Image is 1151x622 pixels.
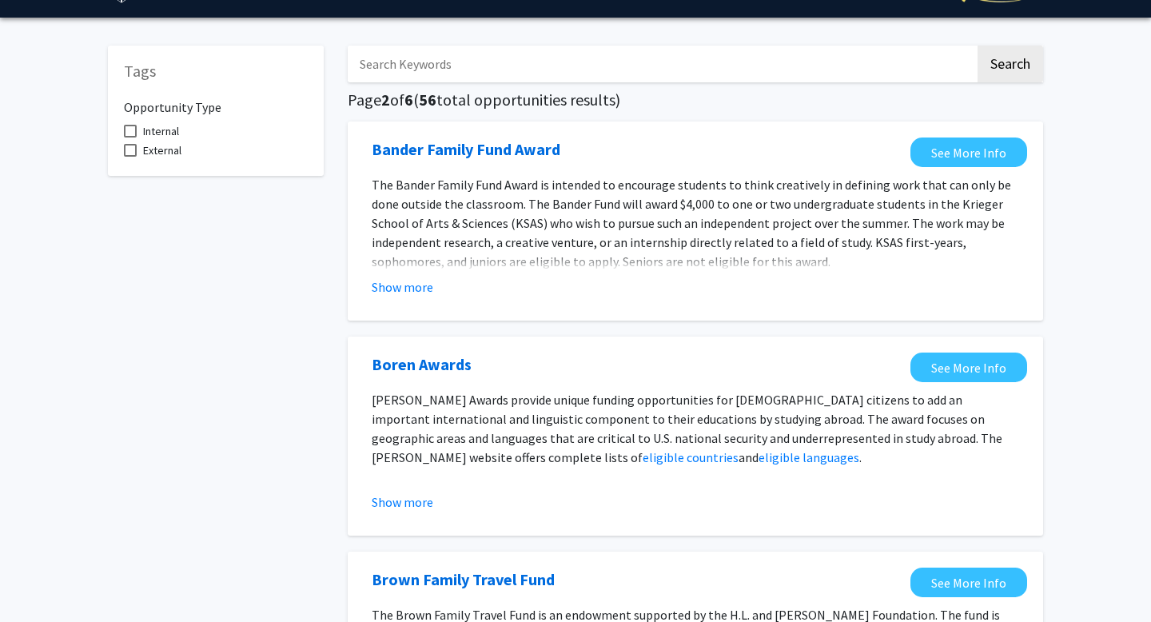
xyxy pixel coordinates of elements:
span: 2 [381,90,390,110]
a: Opens in a new tab [910,353,1027,382]
iframe: Chat [12,550,68,610]
a: eligible countries [643,449,739,465]
span: Internal [143,122,179,141]
button: Show more [372,277,433,297]
span: 6 [404,90,413,110]
a: eligible languages [759,449,859,465]
button: Search [978,46,1043,82]
h5: Tags [124,62,308,81]
a: Opens in a new tab [372,353,472,377]
span: External [143,141,181,160]
span: 56 [419,90,436,110]
h5: Page of ( total opportunities results) [348,90,1043,110]
p: [PERSON_NAME] Awards provide unique funding opportunities for [DEMOGRAPHIC_DATA] citizens to add ... [372,390,1019,467]
input: Search Keywords [348,46,975,82]
button: Show more [372,492,433,512]
a: Opens in a new tab [910,568,1027,597]
a: Opens in a new tab [372,568,555,592]
h6: Opportunity Type [124,87,308,115]
a: Opens in a new tab [372,138,560,161]
span: The Bander Family Fund Award is intended to encourage students to think creatively in defining wo... [372,177,1011,269]
a: Opens in a new tab [910,138,1027,167]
